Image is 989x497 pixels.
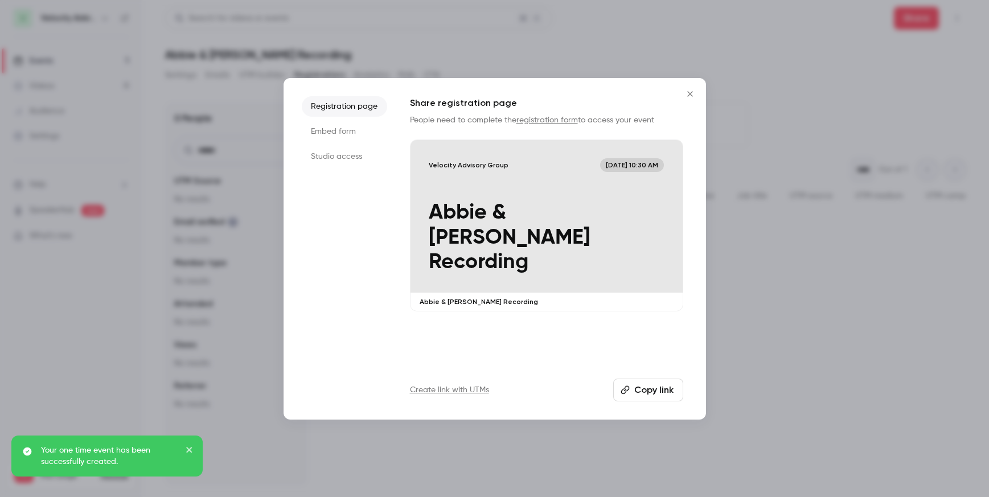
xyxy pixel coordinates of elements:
span: [DATE] 10:30 AM [600,158,664,172]
p: Abbie & [PERSON_NAME] Recording [420,297,674,306]
h1: Share registration page [410,96,683,110]
p: Abbie & [PERSON_NAME] Recording [429,200,664,274]
button: Copy link [613,379,683,401]
p: Your one time event has been successfully created. [41,445,178,467]
button: Close [679,83,701,105]
a: registration form [516,116,578,124]
p: Velocity Advisory Group [429,161,508,170]
li: Studio access [302,146,387,167]
button: close [186,445,194,458]
li: Registration page [302,96,387,117]
li: Embed form [302,121,387,142]
p: People need to complete the to access your event [410,114,683,126]
a: Create link with UTMs [410,384,489,396]
a: Velocity Advisory Group[DATE] 10:30 AMAbbie & [PERSON_NAME] RecordingAbbie & [PERSON_NAME] Recording [410,139,683,312]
